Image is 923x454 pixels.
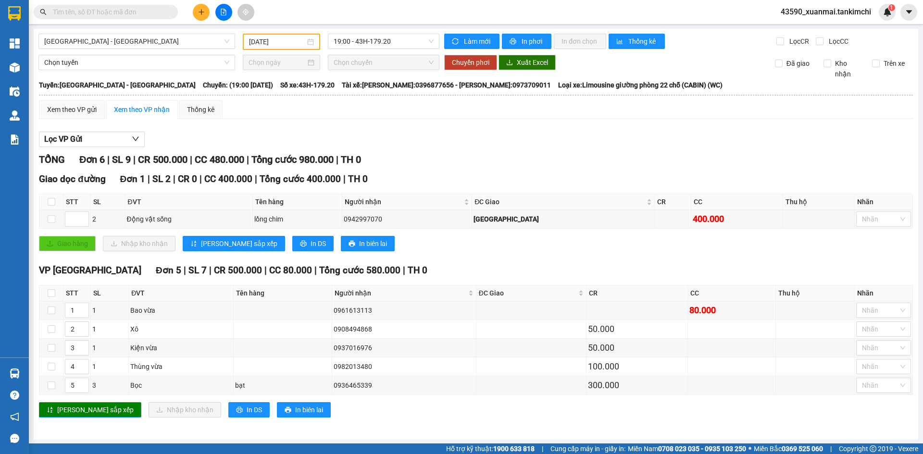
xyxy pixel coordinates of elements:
span: [PERSON_NAME] sắp xếp [201,238,277,249]
span: Người nhận [345,196,462,207]
div: Kiện vừa [130,343,231,353]
div: 0982013480 [334,361,474,372]
button: bar-chartThống kê [609,34,665,49]
span: notification [10,412,19,421]
span: copyright [870,445,876,452]
button: printerIn DS [292,236,334,251]
span: Làm mới [464,36,492,47]
span: 19:00 - 43H-179.20 [334,34,434,49]
span: | [247,154,249,165]
div: 0937016976 [334,343,474,353]
button: file-add [215,4,232,21]
button: downloadNhập kho nhận [103,236,175,251]
span: Giao dọc đường [39,173,106,184]
span: Chuyến: (19:00 [DATE]) [203,80,273,90]
span: file-add [220,9,227,15]
span: printer [285,406,291,414]
div: Xem theo VP gửi [47,104,97,115]
div: Thống kê [187,104,214,115]
span: Đà Nẵng - Đà Lạt [44,34,229,49]
button: caret-down [900,4,917,21]
div: 1 [92,324,127,334]
th: CC [688,285,775,301]
button: downloadXuất Excel [499,55,556,70]
span: printer [349,240,355,248]
th: CR [655,194,692,210]
span: | [314,265,317,276]
span: In DS [311,238,326,249]
button: printerIn biên lai [341,236,395,251]
sup: 1 [888,4,895,11]
div: 1 [92,305,127,316]
button: sort-ascending[PERSON_NAME] sắp xếp [39,402,141,417]
div: 300.000 [588,379,686,392]
button: printerIn biên lai [277,402,331,417]
span: Người nhận [335,288,466,298]
img: logo-vxr [8,6,21,21]
span: aim [242,9,249,15]
th: Thu hộ [776,285,855,301]
span: Đơn 6 [79,154,105,165]
span: | [107,154,110,165]
img: icon-new-feature [883,8,892,16]
span: TH 0 [341,154,361,165]
button: aim [237,4,254,21]
span: | [190,154,192,165]
th: STT [63,194,91,210]
th: SL [91,285,129,301]
span: [PERSON_NAME] sắp xếp [57,405,134,415]
span: sync [452,38,460,46]
div: 0908494868 [334,324,474,334]
span: Xuất Excel [517,57,548,68]
span: Số xe: 43H-179.20 [280,80,335,90]
span: CR 0 [178,173,197,184]
span: | [255,173,257,184]
span: printer [300,240,307,248]
span: In biên lai [295,405,323,415]
button: In đơn chọn [554,34,606,49]
div: 80.000 [689,304,773,317]
span: Miền Bắc [754,443,823,454]
input: Chọn ngày [249,57,306,68]
span: Chọn tuyến [44,55,229,70]
span: Trên xe [880,58,909,69]
span: SL 7 [188,265,207,276]
div: [GEOGRAPHIC_DATA] [474,214,652,224]
input: 13/10/2025 [249,37,305,47]
img: dashboard-icon [10,38,20,49]
span: | [403,265,405,276]
span: down [132,135,139,143]
button: Lọc VP Gửi [39,132,145,147]
span: Lọc CC [825,36,850,47]
span: TH 0 [408,265,427,276]
div: 100.000 [588,360,686,373]
th: ĐVT [125,194,253,210]
span: ĐC Giao [474,196,644,207]
span: CC 400.000 [204,173,252,184]
div: Bọc [130,380,231,391]
img: solution-icon [10,135,20,145]
th: Thu hộ [783,194,855,210]
span: | [264,265,267,276]
span: TỔNG [39,154,65,165]
button: syncLàm mới [444,34,499,49]
span: | [184,265,186,276]
span: Lọc CR [786,36,811,47]
span: 1 [890,4,893,11]
span: ĐC Giao [479,288,576,298]
button: printerIn phơi [502,34,551,49]
span: TH 0 [348,173,368,184]
button: downloadNhập kho nhận [149,402,221,417]
strong: 0708 023 035 - 0935 103 250 [658,445,746,453]
span: | [336,154,338,165]
span: sort-ascending [47,406,53,414]
span: printer [236,406,243,414]
span: Đã giao [783,58,813,69]
div: 3 [92,380,127,391]
span: search [40,9,47,15]
div: 400.000 [693,212,781,226]
span: bar-chart [616,38,624,46]
span: ⚪️ [748,447,751,451]
div: Bao vừa [130,305,231,316]
span: caret-down [905,8,913,16]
